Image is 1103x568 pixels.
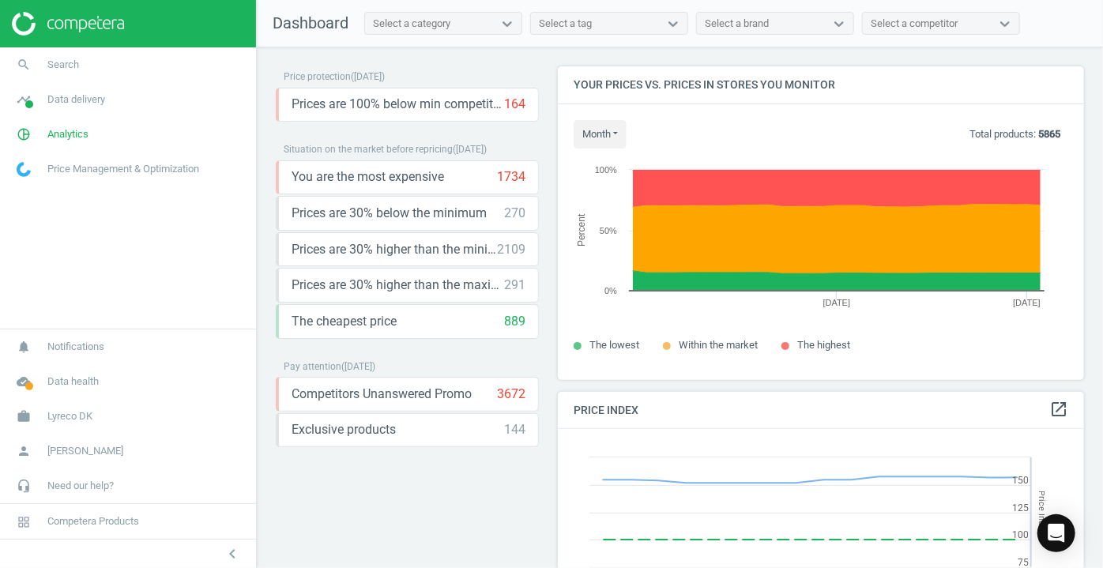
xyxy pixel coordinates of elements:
div: Select a category [373,17,450,31]
i: cloud_done [9,367,39,397]
span: Price protection [284,71,351,82]
span: Exclusive products [292,421,396,438]
tspan: [DATE] [1013,298,1041,307]
i: work [9,401,39,431]
text: 150 [1012,475,1029,486]
div: Select a brand [705,17,769,31]
span: Competera Products [47,514,139,529]
span: Dashboard [273,13,348,32]
span: Within the market [679,339,758,351]
span: Situation on the market before repricing [284,144,453,155]
button: month [574,120,627,149]
span: Prices are 30% higher than the maximal [292,276,504,294]
span: Data health [47,374,99,389]
span: [PERSON_NAME] [47,444,123,458]
div: 889 [504,313,525,330]
i: person [9,436,39,466]
tspan: Price Index [1037,491,1047,534]
span: Competitors Unanswered Promo [292,386,472,403]
i: search [9,50,39,80]
span: Notifications [47,340,104,354]
text: 0% [604,286,617,295]
i: timeline [9,85,39,115]
div: Open Intercom Messenger [1037,514,1075,552]
i: notifications [9,332,39,362]
div: Select a tag [539,17,592,31]
text: 125 [1012,502,1029,513]
span: Search [47,58,79,72]
p: Total products: [969,127,1060,141]
text: 75 [1018,557,1029,568]
span: Pay attention [284,361,341,372]
tspan: [DATE] [823,298,851,307]
span: Prices are 30% below the minimum [292,205,487,222]
i: headset_mic [9,471,39,501]
div: 164 [504,96,525,113]
span: ( [DATE] ) [453,144,487,155]
span: The highest [797,339,850,351]
b: 5865 [1038,128,1060,140]
div: 3672 [497,386,525,403]
span: Lyreco DK [47,409,92,423]
div: 144 [504,421,525,438]
tspan: Percent [576,213,587,246]
img: ajHJNr6hYgQAAAAASUVORK5CYII= [12,12,124,36]
text: 50% [600,226,617,235]
span: The lowest [589,339,639,351]
span: Prices are 30% higher than the minimum [292,241,497,258]
div: 270 [504,205,525,222]
h4: Price Index [558,392,1084,429]
span: ( [DATE] ) [341,361,375,372]
div: Select a competitor [871,17,958,31]
span: Prices are 100% below min competitor [292,96,504,113]
text: 100% [595,165,617,175]
div: 1734 [497,168,525,186]
span: Need our help? [47,479,114,493]
i: pie_chart_outlined [9,119,39,149]
span: Analytics [47,127,88,141]
i: chevron_left [223,544,242,563]
span: ( [DATE] ) [351,71,385,82]
img: wGWNvw8QSZomAAAAABJRU5ErkJggg== [17,162,31,177]
span: Data delivery [47,92,105,107]
span: Price Management & Optimization [47,162,199,176]
a: open_in_new [1049,400,1068,420]
div: 2109 [497,241,525,258]
button: chevron_left [213,544,252,564]
span: The cheapest price [292,313,397,330]
div: 291 [504,276,525,294]
text: 100 [1012,529,1029,540]
i: open_in_new [1049,400,1068,419]
span: You are the most expensive [292,168,444,186]
h4: Your prices vs. prices in stores you monitor [558,66,1084,103]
